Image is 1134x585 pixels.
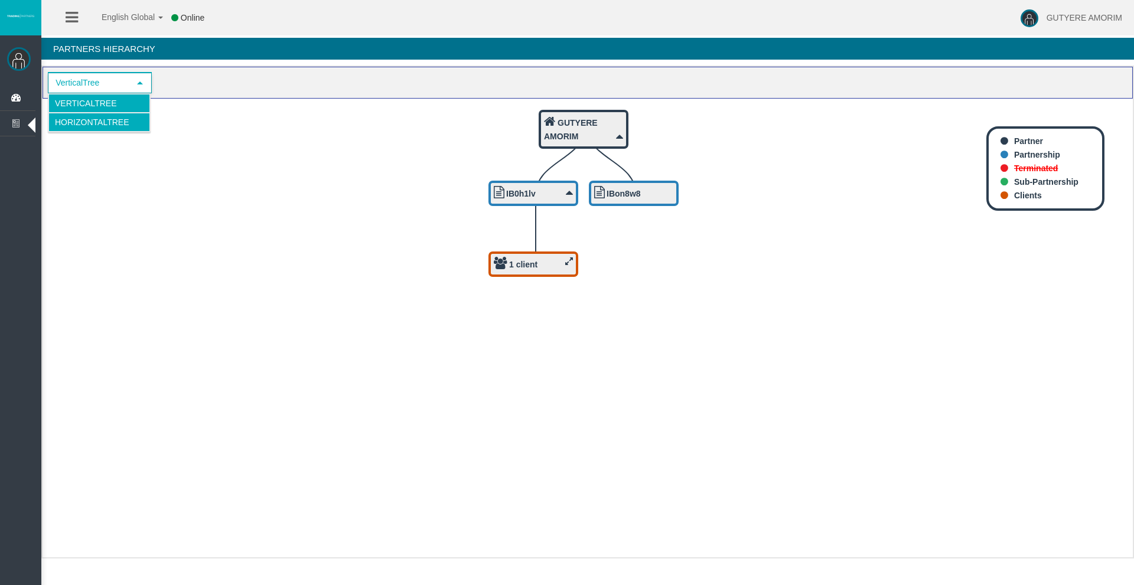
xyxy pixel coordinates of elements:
[86,12,155,22] span: English Global
[607,189,641,198] b: IBon8w8
[544,118,598,141] b: GUTYERE AMORIM
[49,74,129,92] span: VerticalTree
[1014,177,1078,187] b: Sub-Partnership
[509,260,537,269] b: 1 client
[1014,164,1058,173] b: Terminated
[1014,191,1042,200] b: Clients
[1047,13,1122,22] span: GUTYERE AMORIM
[48,113,150,132] li: HorizontalTree
[41,38,1134,60] h4: Partners Hierarchy
[1021,9,1038,27] img: user-image
[135,79,145,88] span: select
[6,14,35,18] img: logo.svg
[1014,136,1043,146] b: Partner
[48,94,150,113] li: VerticalTree
[506,189,536,198] b: IB0h1lv
[1014,150,1060,159] b: Partnership
[181,13,204,22] span: Online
